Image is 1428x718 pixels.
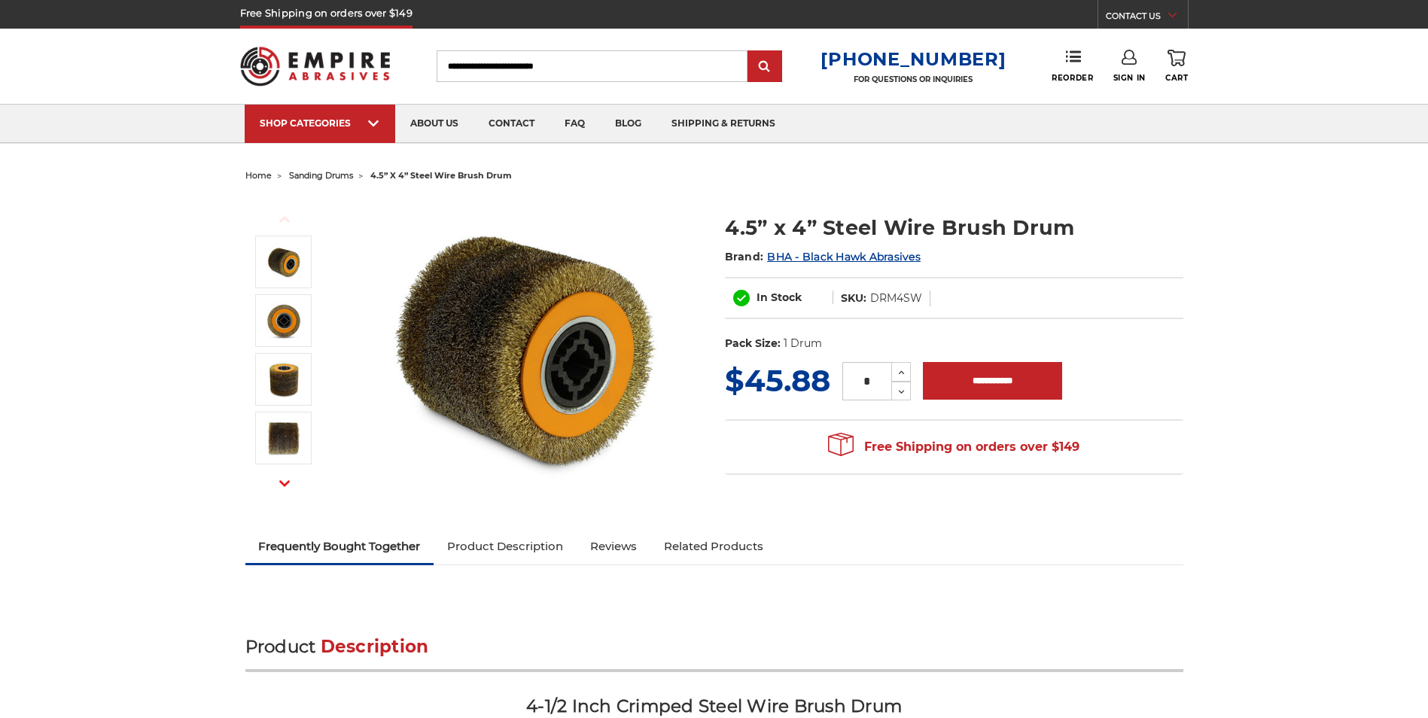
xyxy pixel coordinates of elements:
p: FOR QUESTIONS OR INQUIRIES [821,75,1006,84]
a: Reviews [577,530,650,563]
dt: SKU: [841,291,866,306]
img: 4.5 inch x 4 inch Abrasive steel wire brush [265,243,303,281]
span: Brand: [725,250,764,263]
span: $45.88 [725,362,830,399]
dd: DRM4SW [870,291,922,306]
div: SHOP CATEGORIES [260,117,380,129]
a: contact [473,105,550,143]
span: Cart [1165,73,1188,83]
input: Submit [750,52,780,82]
img: Empire Abrasives [240,37,391,96]
a: Related Products [650,530,777,563]
img: 4.5 inch x 4 inch Abrasive steel wire brush [374,197,675,498]
img: round steel brushes industrial [265,361,303,398]
h1: 4.5” x 4” Steel Wire Brush Drum [725,213,1183,242]
img: 4.5” x 4” Steel Wire Brush Drum [265,419,303,457]
a: home [245,170,272,181]
dd: 1 Drum [784,336,822,351]
a: sanding drums [289,170,353,181]
span: Reorder [1052,73,1093,83]
a: BHA - Black Hawk Abrasives [767,250,921,263]
span: Free Shipping on orders over $149 [828,432,1079,462]
a: shipping & returns [656,105,790,143]
button: Next [266,467,303,500]
dt: Pack Size: [725,336,781,351]
button: Previous [266,203,303,236]
a: about us [395,105,473,143]
span: 4.5” x 4” steel wire brush drum [370,170,512,181]
a: Cart [1165,50,1188,83]
a: blog [600,105,656,143]
span: In Stock [757,291,802,304]
a: [PHONE_NUMBER] [821,48,1006,70]
a: faq [550,105,600,143]
span: Sign In [1113,73,1146,83]
span: Description [321,636,429,657]
a: Frequently Bought Together [245,530,434,563]
a: CONTACT US [1106,8,1188,29]
a: Product Description [434,530,577,563]
a: Reorder [1052,50,1093,82]
span: Product [245,636,316,657]
img: quad key arbor steel wire brush drum [265,302,303,339]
